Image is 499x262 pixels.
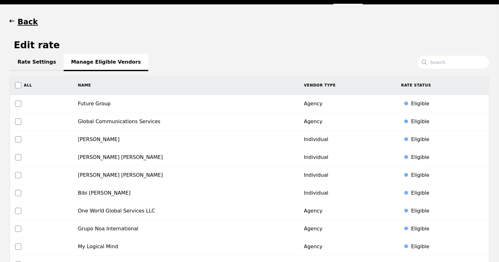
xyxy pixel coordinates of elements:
[10,17,38,27] button: Back
[10,54,64,71] a: Rate Settings
[396,76,489,95] th: Rate Status
[73,166,299,184] td: [PERSON_NAME] [PERSON_NAME]
[299,149,396,166] td: Individual
[73,202,299,220] td: One World Global Services LLC
[299,238,396,256] td: Agency
[24,83,32,88] span: All
[73,95,299,113] td: Future Group
[73,149,299,166] td: [PERSON_NAME] [PERSON_NAME]
[411,189,484,197] div: Eligible
[411,207,484,215] div: Eligible
[299,202,396,220] td: Agency
[299,76,396,95] th: Vendor Type
[299,131,396,149] td: Individual
[73,220,299,238] td: Grupo Noa International
[411,171,484,179] div: Eligible
[299,220,396,238] td: Agency
[411,225,484,233] div: Eligible
[299,113,396,131] td: Agency
[299,184,396,202] td: Individual
[411,100,484,107] div: Eligible
[73,113,299,131] td: Global Communications Services
[14,39,60,51] h1: Edit rate
[73,184,299,202] td: Bibi [PERSON_NAME]
[73,238,299,256] td: My Logical Mind
[411,243,484,250] div: Eligible
[418,56,489,69] input: Search
[73,131,299,149] td: [PERSON_NAME]
[73,76,299,95] th: Name
[299,166,396,184] td: Individual
[299,95,396,113] td: Agency
[411,118,484,125] div: Eligible
[411,136,484,143] div: Eligible
[411,154,484,161] div: Eligible
[18,17,38,27] h1: Back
